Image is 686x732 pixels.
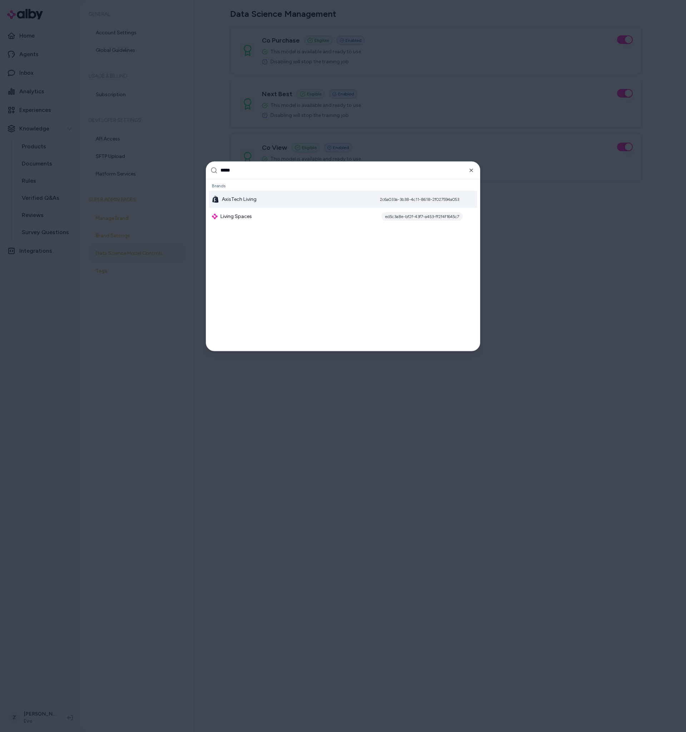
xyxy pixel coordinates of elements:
div: Suggestions [206,179,480,351]
div: 2c6a033a-3b38-4c11-8618-2f027594a053 [376,195,463,203]
div: ed5c3a8e-bf2f-43f7-a453-ff2f4f1645c7 [382,212,463,221]
span: AxisTech Living [222,196,257,203]
span: Living Spaces [220,213,252,220]
img: alby Logo [212,213,218,219]
div: Brands [209,180,477,191]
